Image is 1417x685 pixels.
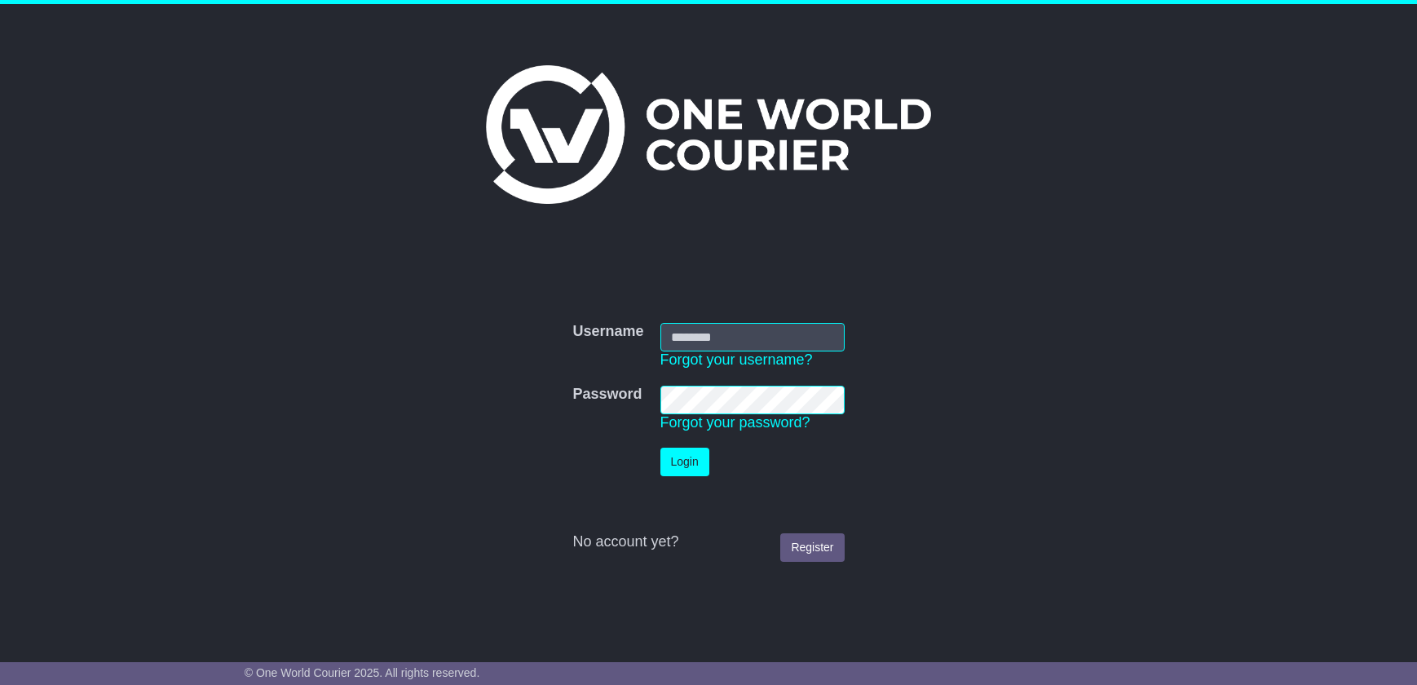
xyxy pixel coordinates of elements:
[572,533,844,551] div: No account yet?
[245,666,480,679] span: © One World Courier 2025. All rights reserved.
[660,414,810,431] a: Forgot your password?
[486,65,931,204] img: One World
[660,351,813,368] a: Forgot your username?
[780,533,844,562] a: Register
[572,323,643,341] label: Username
[572,386,642,404] label: Password
[660,448,709,476] button: Login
